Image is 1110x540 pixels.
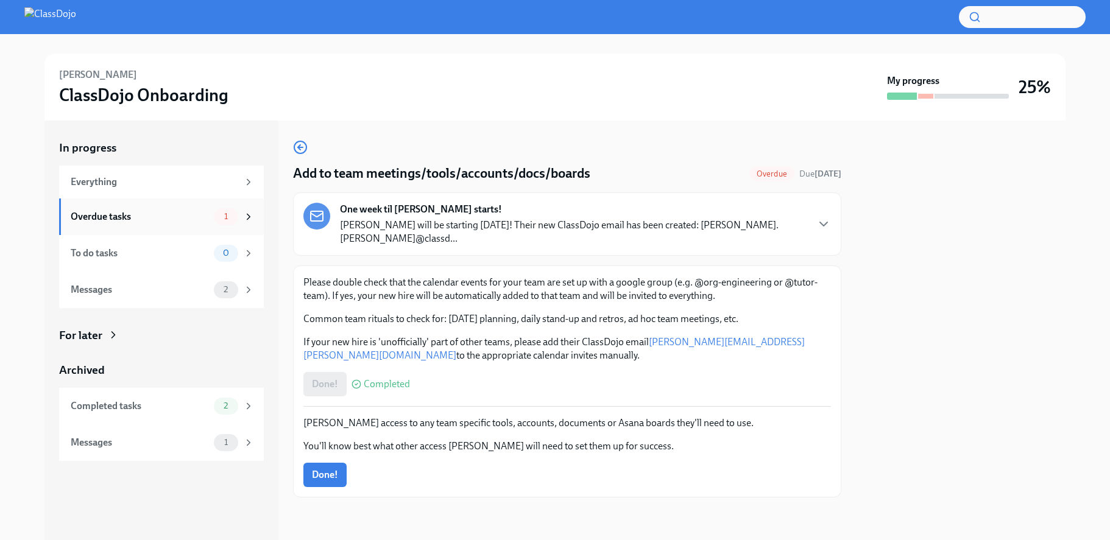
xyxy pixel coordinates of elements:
[1019,76,1051,98] h3: 25%
[303,440,831,453] p: You'll know best what other access [PERSON_NAME] will need to set them up for success.
[59,328,102,343] div: For later
[24,7,76,27] img: ClassDojo
[217,438,235,447] span: 1
[340,203,502,216] strong: One week til [PERSON_NAME] starts!
[293,164,590,183] h4: Add to team meetings/tools/accounts/docs/boards
[303,312,831,326] p: Common team rituals to check for: [DATE] planning, daily stand-up and retros, ad hoc team meeting...
[59,424,264,461] a: Messages1
[217,212,235,221] span: 1
[59,235,264,272] a: To do tasks0
[59,362,264,378] a: Archived
[59,84,228,106] h3: ClassDojo Onboarding
[749,169,794,178] span: Overdue
[303,276,831,303] p: Please double check that the calendar events for your team are set up with a google group (e.g. @...
[216,401,235,410] span: 2
[799,169,841,179] span: Due
[71,210,209,223] div: Overdue tasks
[815,169,841,179] strong: [DATE]
[71,175,238,189] div: Everything
[59,140,264,156] a: In progress
[303,335,831,362] p: If your new hire is 'unofficially' part of other teams, please add their ClassDojo email to the a...
[59,198,264,235] a: Overdue tasks1
[887,74,939,88] strong: My progress
[59,272,264,308] a: Messages2
[216,285,235,294] span: 2
[71,399,209,413] div: Completed tasks
[216,248,236,258] span: 0
[59,166,264,198] a: Everything
[59,388,264,424] a: Completed tasks2
[340,219,807,245] p: [PERSON_NAME] will be starting [DATE]! Their new ClassDojo email has been created: [PERSON_NAME]....
[312,469,338,481] span: Done!
[364,379,410,389] span: Completed
[71,247,209,260] div: To do tasks
[71,436,209,449] div: Messages
[799,168,841,180] span: September 16th, 2025 12:00
[303,463,347,487] button: Done!
[71,283,209,296] div: Messages
[59,328,264,343] a: For later
[303,416,831,430] p: [PERSON_NAME] access to any team specific tools, accounts, documents or Asana boards they'll need...
[59,68,137,82] h6: [PERSON_NAME]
